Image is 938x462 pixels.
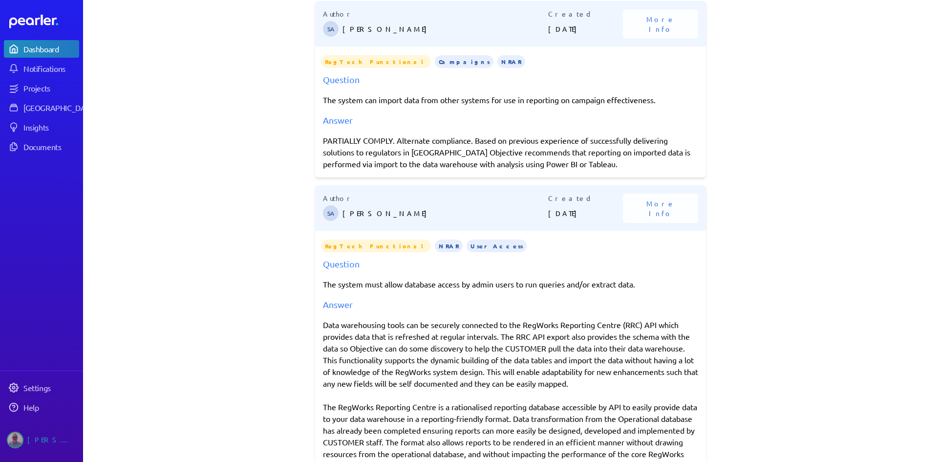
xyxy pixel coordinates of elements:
[323,9,548,19] p: Author
[323,113,698,127] div: Answer
[4,398,79,416] a: Help
[4,138,79,155] a: Documents
[23,44,78,54] div: Dashboard
[548,9,623,19] p: Created
[23,83,78,93] div: Projects
[7,432,23,448] img: Jason Riches
[321,55,431,68] span: RegTech Functional
[23,64,78,73] div: Notifications
[548,193,623,203] p: Created
[323,298,698,311] div: Answer
[321,240,431,252] span: RegTech Functional
[4,99,79,116] a: [GEOGRAPHIC_DATA]
[323,134,698,170] div: PARTIALLY COMPLY. Alternate compliance. Based on previous experience of successfully delivering s...
[4,79,79,97] a: Projects
[635,198,686,218] span: More Info
[4,60,79,77] a: Notifications
[342,203,548,223] p: [PERSON_NAME]
[635,14,686,34] span: More Info
[435,55,493,68] span: Campaigns
[467,240,527,252] span: User Access
[435,240,463,252] span: NRAR
[323,73,698,86] div: Question
[323,21,339,37] span: Steve Ackermann
[342,19,548,39] p: [PERSON_NAME]
[623,9,698,39] button: More Info
[23,103,96,112] div: [GEOGRAPHIC_DATA]
[23,122,78,132] div: Insights
[548,19,623,39] p: [DATE]
[23,383,78,393] div: Settings
[323,205,339,221] span: Steve Ackermann
[4,428,79,452] a: Jason Riches's photo[PERSON_NAME]
[323,94,698,106] p: The system can import data from other systems for use in reporting on campaign effectiveness.
[4,379,79,396] a: Settings
[23,142,78,152] div: Documents
[497,55,525,68] span: NRAR
[4,40,79,58] a: Dashboard
[323,193,548,203] p: Author
[323,257,698,270] div: Question
[9,15,79,28] a: Dashboard
[27,432,76,448] div: [PERSON_NAME]
[4,118,79,136] a: Insights
[548,203,623,223] p: [DATE]
[23,402,78,412] div: Help
[623,194,698,223] button: More Info
[323,278,698,290] p: The system must allow database access by admin users to run queries and/or extract data.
